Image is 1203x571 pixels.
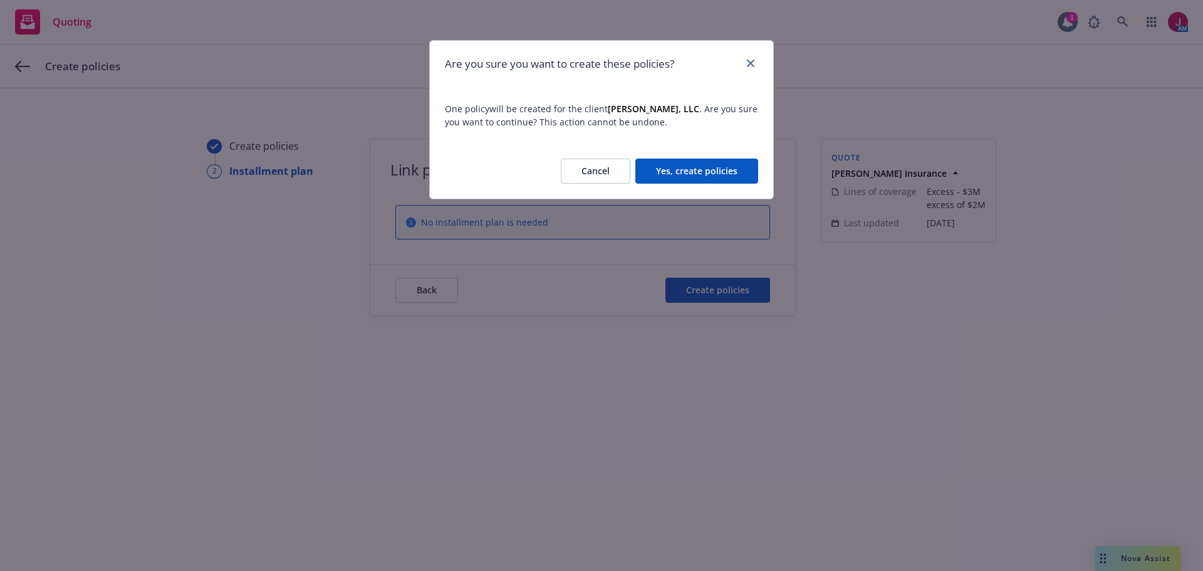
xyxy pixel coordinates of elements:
[608,103,699,115] strong: [PERSON_NAME], LLC
[445,102,758,128] span: One policy will be created for the client . Are you sure you want to continue? This action cannot...
[635,159,758,184] button: Yes, create policies
[561,159,630,184] button: Cancel
[445,56,674,72] h1: Are you sure you want to create these policies?
[743,56,758,71] a: close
